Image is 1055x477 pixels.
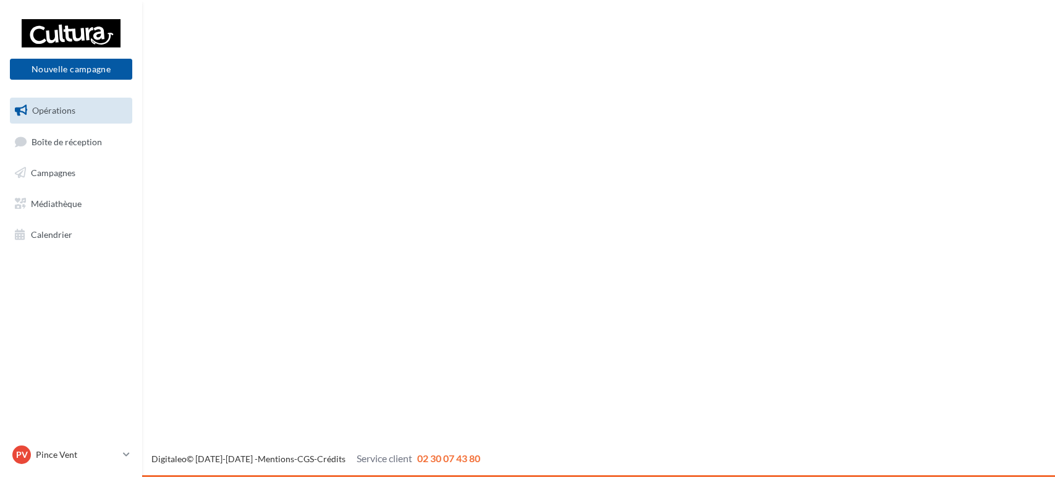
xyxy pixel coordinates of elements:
[31,229,72,239] span: Calendrier
[7,98,135,124] a: Opérations
[7,191,135,217] a: Médiathèque
[10,59,132,80] button: Nouvelle campagne
[32,136,102,146] span: Boîte de réception
[258,454,294,464] a: Mentions
[10,443,132,466] a: PV Pince Vent
[7,160,135,186] a: Campagnes
[31,167,75,178] span: Campagnes
[31,198,82,209] span: Médiathèque
[151,454,480,464] span: © [DATE]-[DATE] - - -
[357,452,412,464] span: Service client
[7,129,135,155] a: Boîte de réception
[32,105,75,116] span: Opérations
[151,454,187,464] a: Digitaleo
[317,454,345,464] a: Crédits
[297,454,314,464] a: CGS
[36,449,118,461] p: Pince Vent
[417,452,480,464] span: 02 30 07 43 80
[16,449,28,461] span: PV
[7,222,135,248] a: Calendrier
